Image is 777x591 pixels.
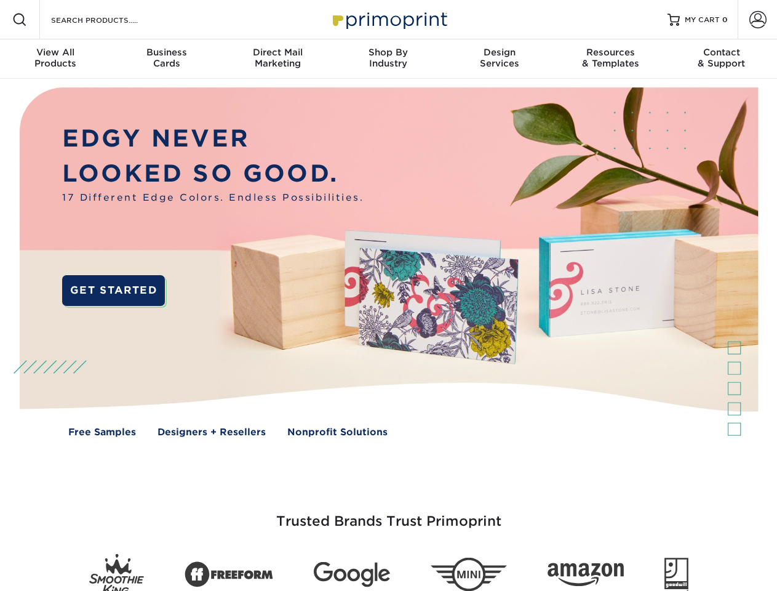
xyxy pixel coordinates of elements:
h3: Trusted Brands Trust Primoprint [29,484,749,544]
img: Google [314,562,390,587]
a: Resources& Templates [555,39,666,79]
span: MY CART [685,15,720,25]
p: EDGY NEVER [62,121,364,156]
input: SEARCH PRODUCTS..... [50,12,170,27]
div: Marketing [222,47,333,69]
a: Direct MailMarketing [222,39,333,79]
span: 17 Different Edge Colors. Endless Possibilities. [62,191,364,205]
a: Designers + Resellers [157,425,266,440]
span: Resources [555,47,666,58]
span: Direct Mail [222,47,333,58]
img: Goodwill [664,558,688,591]
a: GET STARTED [62,275,165,306]
div: & Templates [555,47,666,69]
p: LOOKED SO GOOD. [62,156,364,191]
div: Cards [111,47,221,69]
a: Free Samples [68,425,136,440]
div: Industry [333,47,444,69]
a: BusinessCards [111,39,221,79]
a: Nonprofit Solutions [287,425,388,440]
span: 0 [722,15,728,24]
div: Services [444,47,555,69]
img: Primoprint [327,6,450,33]
a: DesignServices [444,39,555,79]
span: Design [444,47,555,58]
img: Amazon [548,563,624,587]
span: Contact [666,47,777,58]
span: Shop By [333,47,444,58]
a: Shop ByIndustry [333,39,444,79]
div: & Support [666,47,777,69]
a: Contact& Support [666,39,777,79]
span: Business [111,47,221,58]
